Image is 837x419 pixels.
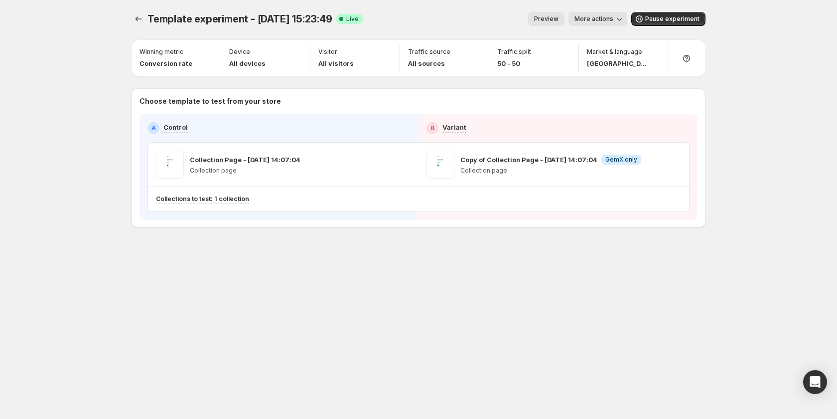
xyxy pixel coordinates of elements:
[587,58,647,68] p: [GEOGRAPHIC_DATA]
[442,122,466,132] p: Variant
[229,58,266,68] p: All devices
[528,12,564,26] button: Preview
[430,124,434,132] h2: B
[574,15,613,23] span: More actions
[408,58,450,68] p: All sources
[147,13,332,25] span: Template experiment - [DATE] 15:23:49
[318,48,337,56] p: Visitor
[346,15,359,23] span: Live
[318,58,354,68] p: All visitors
[803,370,827,394] div: Open Intercom Messenger
[151,124,156,132] h2: A
[645,15,699,23] span: Pause experiment
[229,48,250,56] p: Device
[497,48,531,56] p: Traffic split
[139,58,192,68] p: Conversion rate
[156,151,184,179] img: Collection Page - Sep 8, 14:07:04
[460,167,641,175] p: Collection page
[568,12,627,26] button: More actions
[605,156,637,164] span: GemX only
[460,155,597,165] p: Copy of Collection Page - [DATE] 14:07:04
[534,15,558,23] span: Preview
[190,167,300,175] p: Collection page
[156,195,249,203] p: Collections to test: 1 collection
[631,12,705,26] button: Pause experiment
[497,58,531,68] p: 50 - 50
[163,122,188,132] p: Control
[426,151,454,179] img: Copy of Collection Page - Sep 8, 14:07:04
[139,96,697,106] p: Choose template to test from your store
[408,48,450,56] p: Traffic source
[139,48,183,56] p: Winning metric
[190,155,300,165] p: Collection Page - [DATE] 14:07:04
[132,12,145,26] button: Experiments
[587,48,642,56] p: Market & language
